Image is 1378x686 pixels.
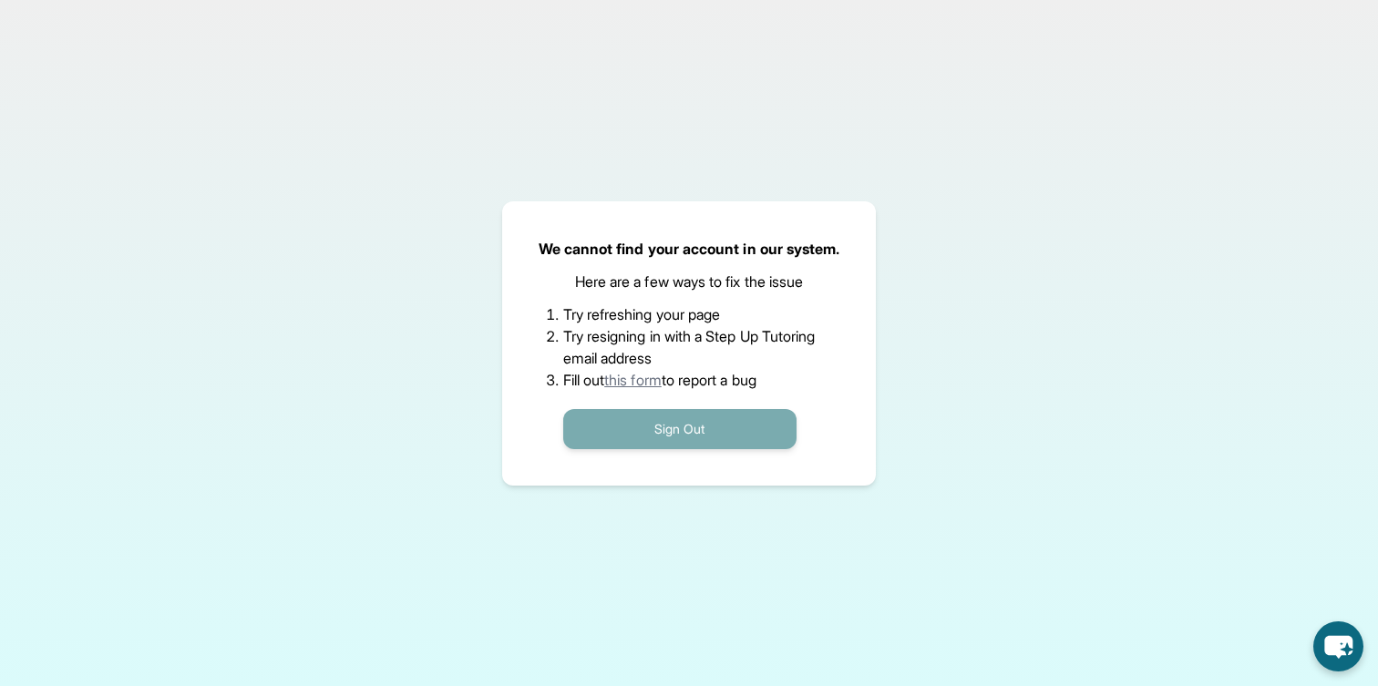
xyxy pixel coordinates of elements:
li: Try resigning in with a Step Up Tutoring email address [563,325,816,369]
li: Fill out to report a bug [563,369,816,391]
p: Here are a few ways to fix the issue [575,271,804,292]
a: Sign Out [563,419,797,437]
p: We cannot find your account in our system. [539,238,840,260]
a: this form [604,371,662,389]
button: Sign Out [563,409,797,449]
li: Try refreshing your page [563,303,816,325]
button: chat-button [1313,621,1363,671]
